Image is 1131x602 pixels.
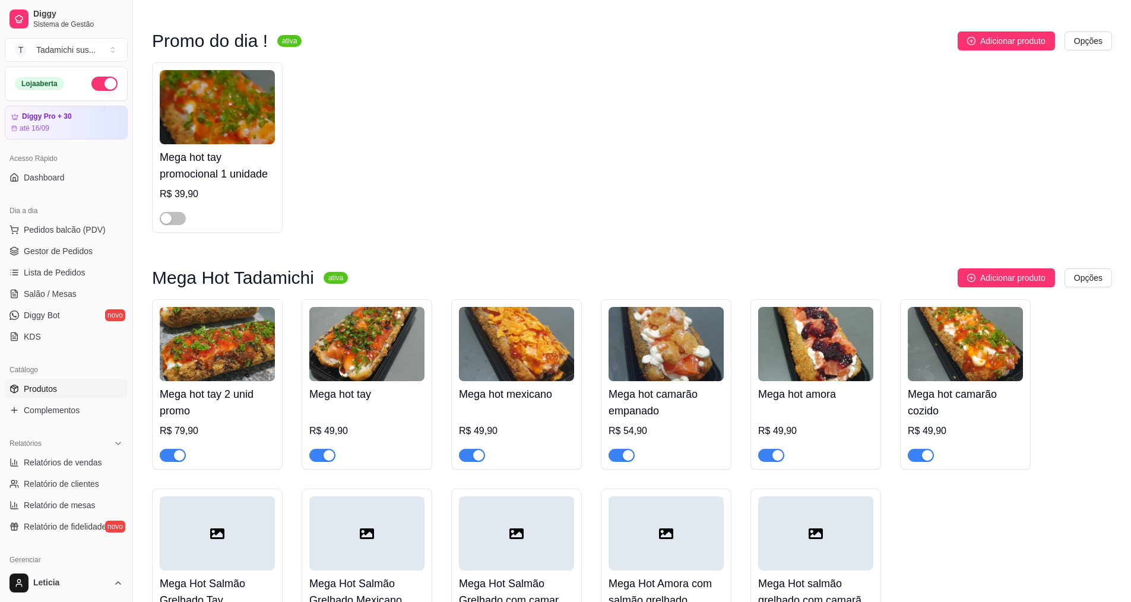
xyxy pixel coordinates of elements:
[309,386,424,403] h4: Mega hot tay
[324,272,348,284] sup: ativa
[980,34,1046,47] span: Adicionar produto
[24,383,57,395] span: Produtos
[908,386,1023,419] h4: Mega hot camarão cozido
[9,439,42,448] span: Relatórios
[277,35,302,47] sup: ativa
[5,201,128,220] div: Dia a dia
[5,401,128,420] a: Complementos
[459,386,574,403] h4: Mega hot mexicano
[24,331,41,343] span: KDS
[152,34,268,48] h3: Promo do dia !
[24,267,85,278] span: Lista de Pedidos
[24,245,93,257] span: Gestor de Pedidos
[609,307,724,381] img: product-image
[908,307,1023,381] img: product-image
[5,306,128,325] a: Diggy Botnovo
[160,386,275,419] h4: Mega hot tay 2 unid promo
[36,44,96,56] div: Tadamichi sus ...
[5,453,128,472] a: Relatórios de vendas
[24,521,106,533] span: Relatório de fidelidade
[1065,31,1112,50] button: Opções
[33,9,123,20] span: Diggy
[24,172,65,183] span: Dashboard
[24,499,96,511] span: Relatório de mesas
[5,284,128,303] a: Salão / Mesas
[24,457,102,468] span: Relatórios de vendas
[20,123,49,133] article: até 16/09
[5,327,128,346] a: KDS
[309,307,424,381] img: product-image
[5,106,128,140] a: Diggy Pro + 30até 16/09
[1065,268,1112,287] button: Opções
[24,288,77,300] span: Salão / Mesas
[5,242,128,261] a: Gestor de Pedidos
[609,424,724,438] div: R$ 54,90
[5,569,128,597] button: Leticia
[24,224,106,236] span: Pedidos balcão (PDV)
[5,149,128,168] div: Acesso Rápido
[160,424,275,438] div: R$ 79,90
[967,37,975,45] span: plus-circle
[758,307,873,381] img: product-image
[5,38,128,62] button: Select a team
[91,77,118,91] button: Alterar Status
[22,112,72,121] article: Diggy Pro + 30
[5,5,128,33] a: DiggySistema de Gestão
[967,274,975,282] span: plus-circle
[5,168,128,187] a: Dashboard
[908,424,1023,438] div: R$ 49,90
[5,379,128,398] a: Produtos
[459,424,574,438] div: R$ 49,90
[5,220,128,239] button: Pedidos balcão (PDV)
[160,187,275,201] div: R$ 39,90
[5,474,128,493] a: Relatório de clientes
[160,70,275,144] img: product-image
[24,404,80,416] span: Complementos
[980,271,1046,284] span: Adicionar produto
[1074,271,1103,284] span: Opções
[15,44,27,56] span: T
[5,496,128,515] a: Relatório de mesas
[309,424,424,438] div: R$ 49,90
[758,424,873,438] div: R$ 49,90
[152,271,314,285] h3: Mega Hot Tadamichi
[160,149,275,182] h4: Mega hot tay promocional 1 unidade
[609,386,724,419] h4: Mega hot camarão empanado
[5,517,128,536] a: Relatório de fidelidadenovo
[1074,34,1103,47] span: Opções
[160,307,275,381] img: product-image
[33,578,109,588] span: Leticia
[758,386,873,403] h4: Mega hot amora
[958,268,1055,287] button: Adicionar produto
[5,263,128,282] a: Lista de Pedidos
[5,360,128,379] div: Catálogo
[5,550,128,569] div: Gerenciar
[24,309,60,321] span: Diggy Bot
[15,77,64,90] div: Loja aberta
[958,31,1055,50] button: Adicionar produto
[33,20,123,29] span: Sistema de Gestão
[459,307,574,381] img: product-image
[24,478,99,490] span: Relatório de clientes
